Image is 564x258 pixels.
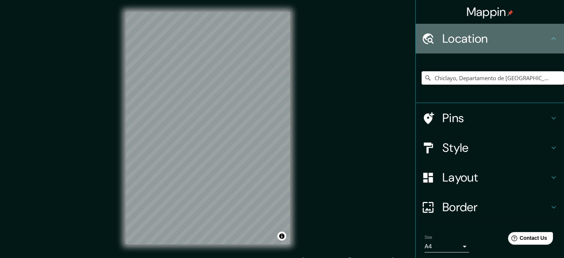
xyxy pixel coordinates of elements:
[466,4,514,19] h4: Mappin
[425,234,432,241] label: Size
[442,200,549,215] h4: Border
[277,232,286,241] button: Toggle attribution
[442,140,549,155] h4: Style
[442,111,549,125] h4: Pins
[507,10,513,16] img: pin-icon.png
[416,163,564,192] div: Layout
[416,24,564,53] div: Location
[126,12,290,244] canvas: Map
[416,133,564,163] div: Style
[416,192,564,222] div: Border
[416,103,564,133] div: Pins
[442,31,549,46] h4: Location
[422,71,564,85] input: Pick your city or area
[442,170,549,185] h4: Layout
[498,229,556,250] iframe: Help widget launcher
[425,241,469,252] div: A4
